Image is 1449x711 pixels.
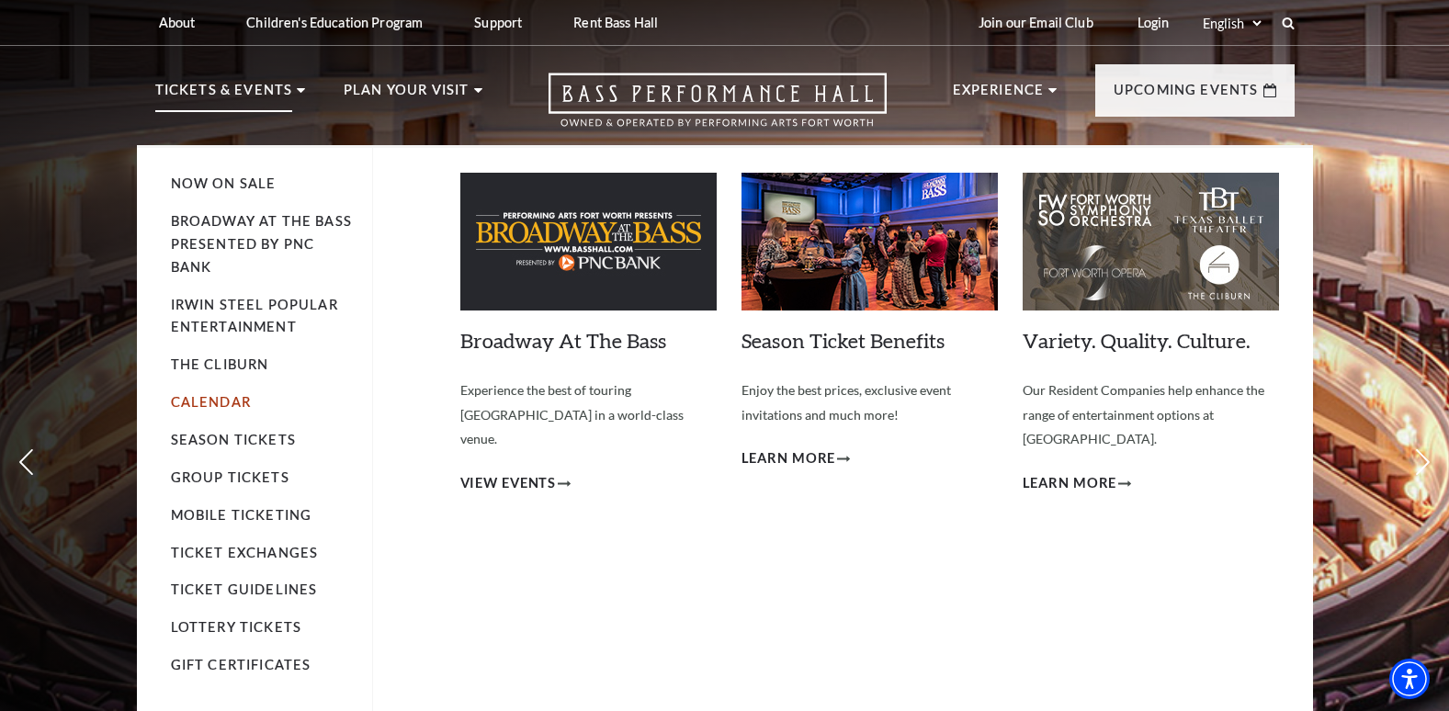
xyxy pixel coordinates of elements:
[171,432,296,447] a: Season Tickets
[741,173,998,310] img: Season Ticket Benefits
[171,507,312,523] a: Mobile Ticketing
[1023,472,1117,495] span: Learn More
[460,472,557,495] span: View Events
[460,328,666,353] a: Broadway At The Bass
[344,79,470,112] p: Plan Your Visit
[171,657,311,672] a: Gift Certificates
[159,15,196,30] p: About
[171,619,302,635] a: Lottery Tickets
[1023,378,1279,452] p: Our Resident Companies help enhance the range of entertainment options at [GEOGRAPHIC_DATA].
[171,356,269,372] a: The Cliburn
[171,213,352,275] a: Broadway At The Bass presented by PNC Bank
[460,472,572,495] a: View Events
[1023,328,1251,353] a: Variety. Quality. Culture.
[171,545,319,560] a: Ticket Exchanges
[1199,15,1264,32] select: Select:
[171,394,251,410] a: Calendar
[171,175,277,191] a: Now On Sale
[171,297,338,335] a: Irwin Steel Popular Entertainment
[155,79,293,112] p: Tickets & Events
[171,581,318,597] a: Ticket Guidelines
[741,378,998,427] p: Enjoy the best prices, exclusive event invitations and much more!
[741,328,945,353] a: Season Ticket Benefits
[741,447,836,470] span: Learn More
[741,447,851,470] a: Learn More Season Ticket Benefits
[460,378,717,452] p: Experience the best of touring [GEOGRAPHIC_DATA] in a world-class venue.
[460,173,717,310] img: Broadway At The Bass
[482,73,953,145] a: Open this option
[573,15,658,30] p: Rent Bass Hall
[1023,173,1279,310] img: Variety. Quality. Culture.
[1023,472,1132,495] a: Learn More Variety. Quality. Culture.
[1389,659,1430,699] div: Accessibility Menu
[953,79,1045,112] p: Experience
[171,469,289,485] a: Group Tickets
[1114,79,1259,112] p: Upcoming Events
[246,15,423,30] p: Children's Education Program
[474,15,522,30] p: Support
